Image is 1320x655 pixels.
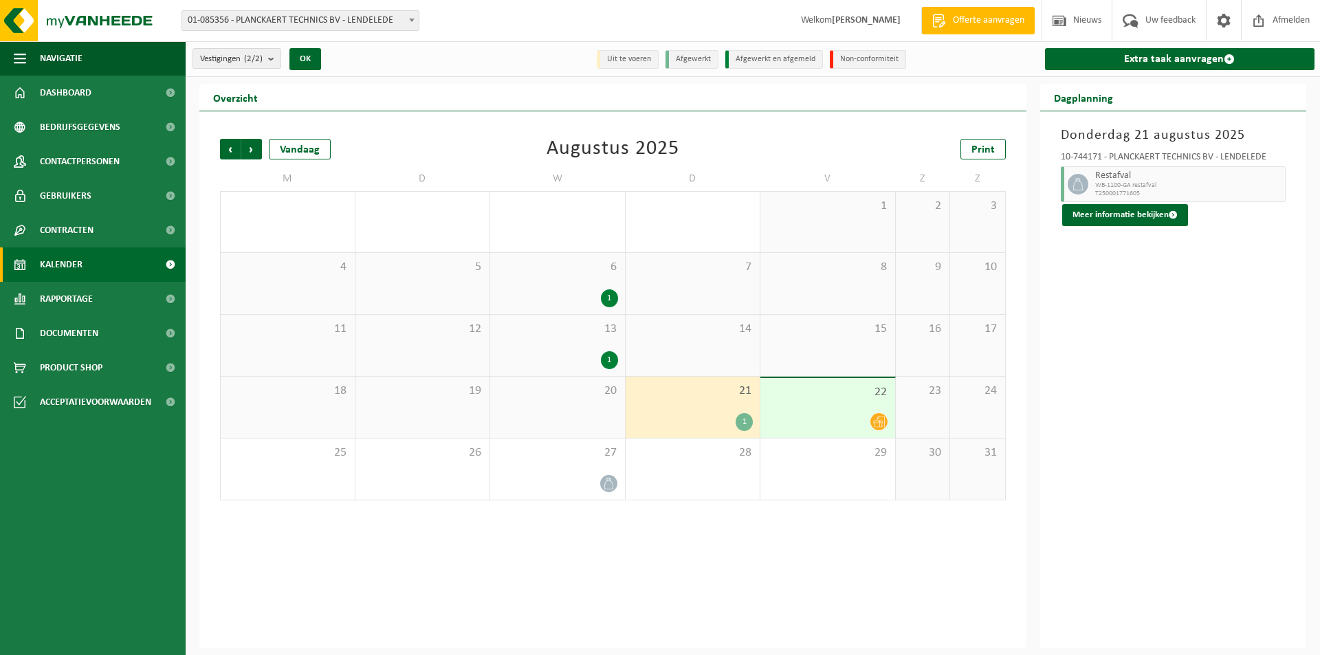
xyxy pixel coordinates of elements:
span: 26 [362,445,483,460]
td: D [355,166,491,191]
span: Contactpersonen [40,144,120,179]
strong: [PERSON_NAME] [832,15,901,25]
span: 11 [228,322,348,337]
span: Rapportage [40,282,93,316]
a: Offerte aanvragen [921,7,1035,34]
span: 27 [497,445,618,460]
span: Print [971,144,995,155]
h2: Dagplanning [1040,84,1127,111]
span: Navigatie [40,41,82,76]
span: 13 [497,322,618,337]
span: 18 [228,384,348,399]
span: 20 [497,384,618,399]
span: 12 [362,322,483,337]
span: 17 [957,322,998,337]
span: Vorige [220,139,241,159]
span: 8 [767,260,888,275]
span: WB-1100-GA restafval [1095,181,1282,190]
td: W [490,166,626,191]
div: 10-744171 - PLANCKAERT TECHNICS BV - LENDELEDE [1061,153,1286,166]
span: 14 [632,322,753,337]
li: Afgewerkt en afgemeld [725,50,823,69]
span: Gebruikers [40,179,91,213]
span: 30 [903,445,943,460]
td: Z [896,166,951,191]
span: Bedrijfsgegevens [40,110,120,144]
td: V [760,166,896,191]
span: 2 [903,199,943,214]
h2: Overzicht [199,84,272,111]
button: OK [289,48,321,70]
span: 15 [767,322,888,337]
span: 24 [957,384,998,399]
span: 16 [903,322,943,337]
span: Dashboard [40,76,91,110]
span: 28 [632,445,753,460]
span: 1 [767,199,888,214]
span: Product Shop [40,351,102,385]
span: 19 [362,384,483,399]
span: Offerte aanvragen [949,14,1028,27]
div: 1 [601,289,618,307]
td: Z [950,166,1005,191]
span: Restafval [1095,170,1282,181]
span: 25 [228,445,348,460]
span: Acceptatievoorwaarden [40,385,151,419]
td: D [626,166,761,191]
span: 3 [957,199,998,214]
span: Kalender [40,247,82,282]
span: Volgende [241,139,262,159]
span: 29 [767,445,888,460]
div: 1 [736,413,753,431]
span: 9 [903,260,943,275]
span: 23 [903,384,943,399]
count: (2/2) [244,54,263,63]
span: 01-085356 - PLANCKAERT TECHNICS BV - LENDELEDE [182,11,419,30]
div: 1 [601,351,618,369]
button: Vestigingen(2/2) [192,48,281,69]
span: 10 [957,260,998,275]
button: Meer informatie bekijken [1062,204,1188,226]
li: Non-conformiteit [830,50,906,69]
li: Uit te voeren [597,50,659,69]
span: 6 [497,260,618,275]
a: Print [960,139,1006,159]
span: 01-085356 - PLANCKAERT TECHNICS BV - LENDELEDE [181,10,419,31]
span: 5 [362,260,483,275]
span: 22 [767,385,888,400]
span: Contracten [40,213,93,247]
span: 31 [957,445,998,460]
h3: Donderdag 21 augustus 2025 [1061,125,1286,146]
td: M [220,166,355,191]
span: 7 [632,260,753,275]
div: Vandaag [269,139,331,159]
div: Augustus 2025 [547,139,679,159]
span: Documenten [40,316,98,351]
span: T250001771605 [1095,190,1282,198]
span: 21 [632,384,753,399]
span: Vestigingen [200,49,263,69]
a: Extra taak aanvragen [1045,48,1315,70]
li: Afgewerkt [665,50,718,69]
span: 4 [228,260,348,275]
